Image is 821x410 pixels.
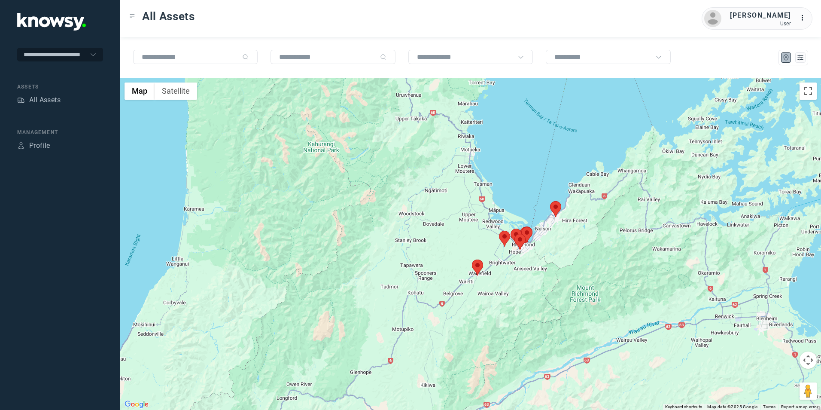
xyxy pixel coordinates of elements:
div: All Assets [29,95,61,105]
div: : [800,13,810,24]
div: [PERSON_NAME] [730,10,791,21]
a: ProfileProfile [17,141,50,151]
div: Profile [17,142,25,150]
a: Terms (opens in new tab) [763,404,776,409]
img: avatar.png [704,10,721,27]
div: Search [380,54,387,61]
a: Report a map error [781,404,818,409]
div: List [797,54,804,61]
button: Map camera controls [800,352,817,369]
button: Show satellite imagery [155,83,197,100]
img: Google [122,399,151,410]
span: All Assets [142,9,195,24]
div: Profile [29,141,50,151]
span: Map data ©2025 Google [707,404,757,409]
div: Management [17,129,103,136]
button: Show street map [125,83,155,100]
button: Keyboard shortcuts [665,404,702,410]
div: Assets [17,96,25,104]
div: : [800,13,810,23]
tspan: ... [800,15,809,21]
div: Assets [17,83,103,91]
div: Map [782,54,790,61]
div: Search [242,54,249,61]
div: Toggle Menu [129,13,135,19]
a: AssetsAll Assets [17,95,61,105]
img: Application Logo [17,13,86,31]
a: Open this area in Google Maps (opens a new window) [122,399,151,410]
button: Toggle fullscreen view [800,83,817,100]
div: User [730,21,791,27]
button: Drag Pegman onto the map to open Street View [800,382,817,400]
